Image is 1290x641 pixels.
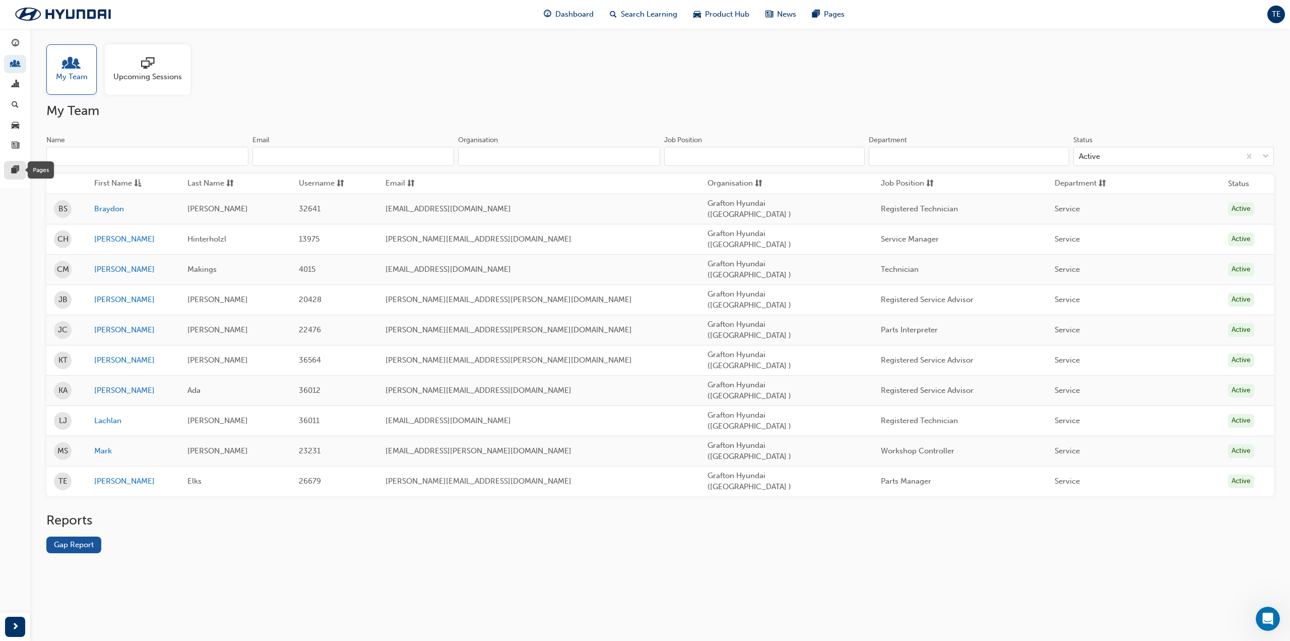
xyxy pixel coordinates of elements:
[812,8,820,21] span: pages-icon
[926,178,934,190] span: sorting-icon
[12,60,19,69] span: people-icon
[5,4,121,25] img: Trak
[1228,293,1254,307] div: Active
[299,204,320,213] span: 32641
[1055,446,1080,455] span: Service
[58,324,68,336] span: JC
[252,147,455,166] input: Email
[1055,178,1110,190] button: Departmentsorting-icon
[881,446,954,455] span: Workshop Controller
[94,203,172,215] a: Braydon
[385,204,511,213] span: [EMAIL_ADDRESS][DOMAIN_NAME]
[12,121,19,130] span: car-icon
[299,178,354,190] button: Usernamesorting-icon
[1228,414,1254,428] div: Active
[58,294,68,306] span: JB
[299,178,335,190] span: Username
[299,356,321,365] span: 36564
[544,8,551,21] span: guage-icon
[602,4,685,25] a: search-iconSearch Learning
[57,264,69,275] span: CM
[536,4,602,25] a: guage-iconDashboard
[707,178,763,190] button: Organisationsorting-icon
[1055,416,1080,425] span: Service
[187,235,226,244] span: Hinterholzl
[187,416,248,425] span: [PERSON_NAME]
[58,203,68,215] span: BS
[458,135,498,145] div: Organisation
[187,178,224,190] span: Last Name
[1099,178,1106,190] span: sorting-icon
[707,178,753,190] span: Organisation
[94,294,172,306] a: [PERSON_NAME]
[12,166,19,175] span: pages-icon
[1055,295,1080,304] span: Service
[1055,386,1080,395] span: Service
[1055,325,1080,334] span: Service
[555,9,594,20] span: Dashboard
[187,477,202,486] span: Elks
[777,9,796,20] span: News
[299,235,319,244] span: 13975
[105,44,199,95] a: Upcoming Sessions
[685,4,757,25] a: car-iconProduct Hub
[881,477,931,486] span: Parts Manager
[1256,607,1280,631] iframe: Intercom live chat
[1228,202,1254,216] div: Active
[1228,384,1254,397] div: Active
[57,234,69,245] span: CH
[1079,151,1100,162] div: Active
[385,386,571,395] span: [PERSON_NAME][EMAIL_ADDRESS][DOMAIN_NAME]
[1272,9,1281,20] span: TE
[134,178,142,190] span: asc-icon
[187,325,248,334] span: [PERSON_NAME]
[385,477,571,486] span: [PERSON_NAME][EMAIL_ADDRESS][DOMAIN_NAME]
[881,204,958,213] span: Registered Technician
[1228,263,1254,276] div: Active
[1228,475,1254,488] div: Active
[707,289,791,310] span: Grafton Hyundai ([GEOGRAPHIC_DATA] )
[46,135,65,145] div: Name
[94,234,172,245] a: [PERSON_NAME]
[12,142,19,151] span: news-icon
[385,416,511,425] span: [EMAIL_ADDRESS][DOMAIN_NAME]
[187,178,243,190] button: Last Namesorting-icon
[1228,444,1254,458] div: Active
[58,355,68,366] span: KT
[59,415,67,427] span: LJ
[1055,204,1080,213] span: Service
[385,446,571,455] span: [EMAIL_ADDRESS][PERSON_NAME][DOMAIN_NAME]
[881,235,939,244] span: Service Manager
[621,9,677,20] span: Search Learning
[1228,178,1249,190] th: Status
[705,9,749,20] span: Product Hub
[1267,6,1285,23] button: TE
[693,8,701,21] span: car-icon
[707,380,791,401] span: Grafton Hyundai ([GEOGRAPHIC_DATA] )
[824,9,845,20] span: Pages
[1055,178,1096,190] span: Department
[187,446,248,455] span: [PERSON_NAME]
[869,135,907,145] div: Department
[187,386,201,395] span: Ada
[385,178,405,190] span: Email
[1055,265,1080,274] span: Service
[187,356,248,365] span: [PERSON_NAME]
[58,476,68,487] span: TE
[707,411,791,431] span: Grafton Hyundai ([GEOGRAPHIC_DATA] )
[664,135,702,145] div: Job Position
[299,325,321,334] span: 22476
[94,476,172,487] a: [PERSON_NAME]
[881,178,936,190] button: Job Positionsorting-icon
[707,199,791,219] span: Grafton Hyundai ([GEOGRAPHIC_DATA] )
[226,178,234,190] span: sorting-icon
[881,178,924,190] span: Job Position
[46,147,248,166] input: Name
[94,264,172,275] a: [PERSON_NAME]
[58,385,68,396] span: KA
[28,161,54,179] div: Pages
[12,80,19,89] span: chart-icon
[664,147,865,166] input: Job Position
[755,178,762,190] span: sorting-icon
